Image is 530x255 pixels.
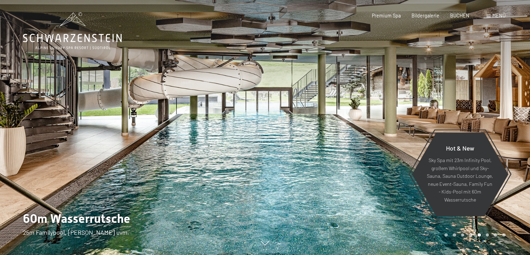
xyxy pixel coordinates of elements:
span: Menü [492,13,506,19]
div: Carousel Pagination [442,233,505,237]
span: Hot & New [446,144,474,152]
a: Hot & New Sky Spa mit 23m Infinity Pool, großem Whirlpool und Sky-Sauna, Sauna Outdoor Lounge, ne... [411,132,508,217]
p: Sky Spa mit 23m Infinity Pool, großem Whirlpool und Sky-Sauna, Sauna Outdoor Lounge, neue Event-S... [427,157,493,204]
div: Carousel Page 2 [453,233,456,237]
a: BUCHEN [450,13,469,19]
div: Carousel Page 3 [461,233,464,237]
div: Carousel Page 5 (Current Slide) [477,233,481,237]
div: Carousel Page 7 [494,233,497,237]
div: Carousel Page 1 [444,233,448,237]
div: Carousel Page 6 [486,233,489,237]
a: Premium Spa [372,13,401,19]
a: Bildergalerie [412,13,439,19]
div: Carousel Page 4 [469,233,473,237]
div: Carousel Page 8 [502,233,506,237]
